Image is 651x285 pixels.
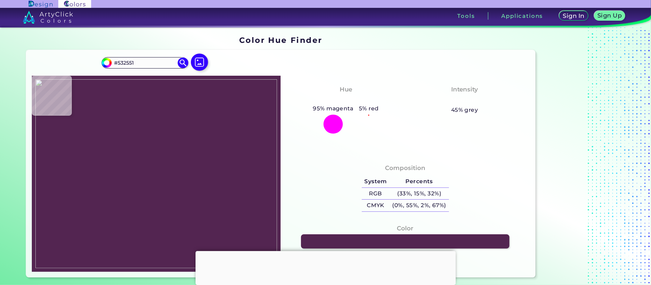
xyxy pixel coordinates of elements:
[448,96,482,104] h3: Medium
[35,79,277,269] img: 4848f1a6-26ae-4f0a-9064-b8932fa3cf42
[196,251,456,283] iframe: Advertisement
[501,13,543,19] h3: Applications
[310,104,356,113] h5: 95% magenta
[560,11,588,21] a: Sign In
[538,33,628,281] iframe: Advertisement
[29,1,53,7] img: ArtyClick Design logo
[239,35,322,45] h1: Color Hue Finder
[328,96,364,104] h3: Magenta
[390,188,449,200] h5: (33%, 15%, 32%)
[178,57,188,68] img: icon search
[340,84,352,95] h4: Hue
[191,54,208,71] img: icon picture
[23,11,73,24] img: logo_artyclick_colors_white.svg
[595,11,625,21] a: Sign Up
[457,13,475,19] h3: Tools
[356,104,381,113] h5: 5% red
[362,176,390,187] h5: System
[563,13,584,19] h5: Sign In
[362,188,390,200] h5: RGB
[112,58,178,67] input: type color..
[390,176,449,187] h5: Percents
[451,105,478,115] h5: 45% grey
[362,200,390,211] h5: CMYK
[390,200,449,211] h5: (0%, 55%, 2%, 67%)
[451,84,478,95] h4: Intensity
[385,163,425,173] h4: Composition
[397,223,414,234] h4: Color
[598,13,622,19] h5: Sign Up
